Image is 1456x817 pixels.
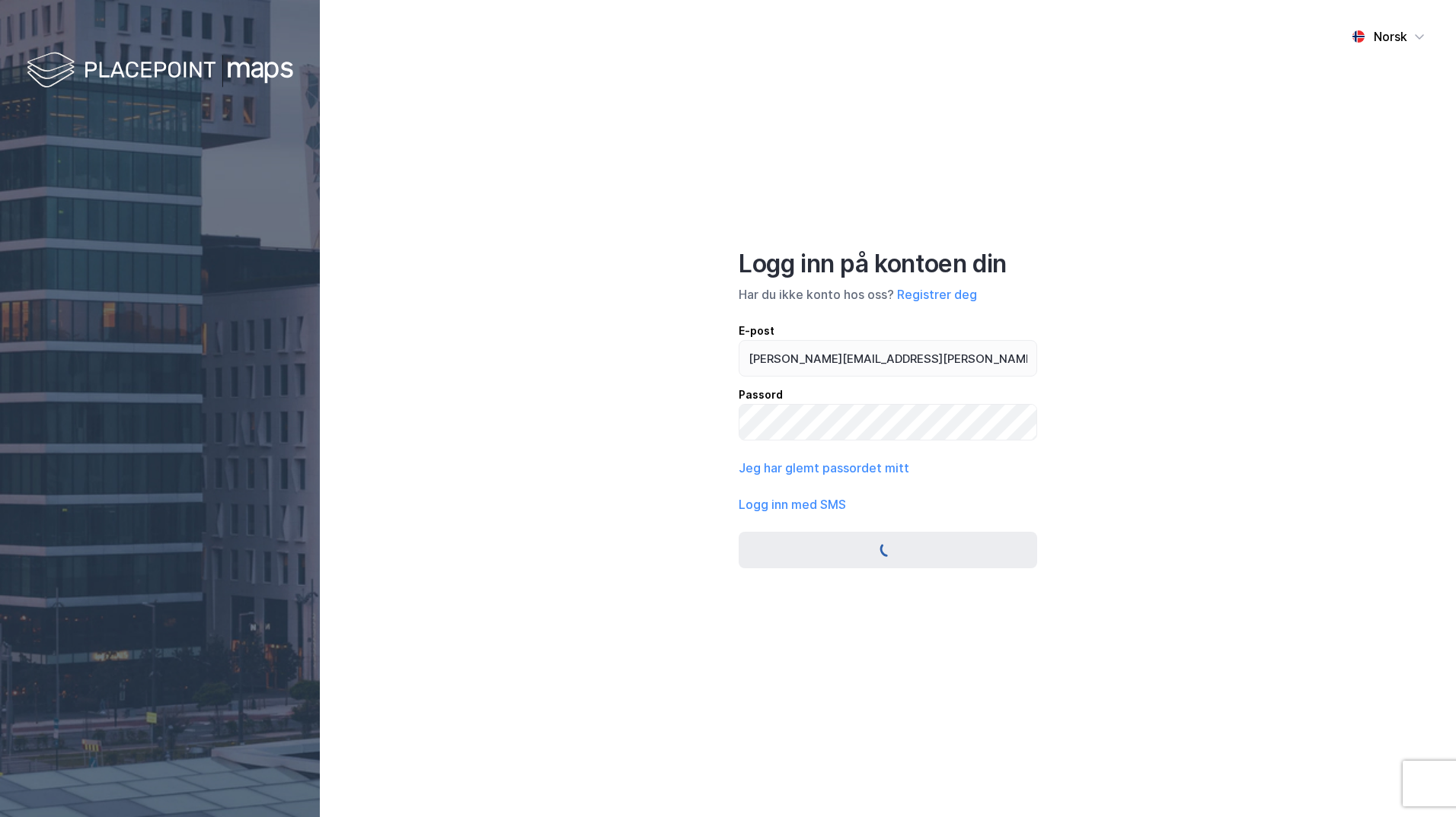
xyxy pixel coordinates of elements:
[1380,744,1456,817] iframe: Chat Widget
[739,249,1037,279] div: Logg inn på kontoen din
[739,285,1037,304] div: Har du ikke konto hos oss?
[1380,744,1456,817] div: Kontrollprogram for chat
[1374,27,1407,46] div: Norsk
[739,495,846,513] button: Logg inn med SMS
[739,322,1037,340] div: E-post
[739,386,1037,404] div: Passord
[897,285,977,304] button: Registrer deg
[739,459,909,477] button: Jeg har glemt passordet mitt
[27,49,293,94] img: logo-white.f07954bde2210d2a523dddb988cd2aa7.svg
